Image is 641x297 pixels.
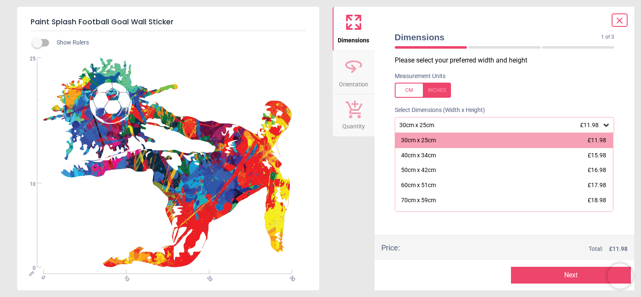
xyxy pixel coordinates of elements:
span: 0 [20,265,36,272]
span: cm [28,270,35,277]
span: £ [609,245,628,253]
span: Dimensions [395,31,602,43]
span: £15.98 [588,152,606,159]
div: 30cm x 25cm [401,136,436,145]
div: Total: [412,245,628,253]
span: 20 [205,274,211,280]
span: 10 [122,274,128,280]
button: Quantity [333,94,375,136]
iframe: Brevo live chat [607,263,633,289]
div: 30cm x 25cm [399,122,602,129]
span: £18.98 [588,197,606,203]
span: £16.98 [588,167,606,173]
span: 0 [39,274,45,280]
div: 40cm x 34cm [401,151,436,160]
span: 30 [288,274,293,280]
span: £11.98 [588,137,606,143]
span: 25 [20,55,36,63]
span: 11.98 [612,245,628,252]
span: Orientation [339,76,368,89]
div: 80cm x 68cm [401,211,436,219]
span: Quantity [342,118,365,131]
span: £11.98 [580,122,599,128]
p: Please select your preferred width and height [395,56,621,65]
span: 10 [20,181,36,188]
button: Dimensions [333,7,375,50]
span: 1 of 3 [601,34,614,41]
span: £17.98 [588,182,606,188]
label: Select Dimensions (Width x Height) [388,106,485,115]
span: Dimensions [338,32,369,45]
div: 50cm x 42cm [401,166,436,175]
h5: Paint Splash Football Goal Wall Sticker [31,13,306,31]
div: Show Rulers [37,38,319,48]
label: Measurement Units [395,72,446,81]
button: Next [511,267,631,284]
div: 70cm x 59cm [401,196,436,205]
button: Orientation [333,51,375,94]
div: Price : [381,242,400,253]
div: 60cm x 51cm [401,181,436,190]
